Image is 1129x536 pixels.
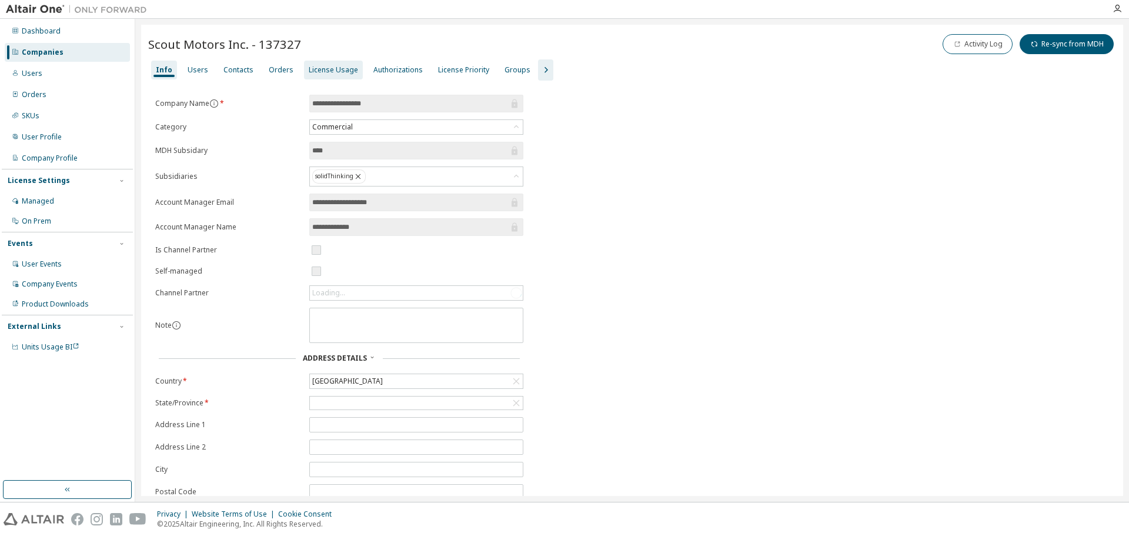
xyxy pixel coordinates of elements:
label: Country [155,377,302,386]
span: Address Details [303,353,367,363]
label: Account Manager Email [155,198,302,207]
div: Authorizations [373,65,423,75]
div: Commercial [310,121,355,134]
button: Activity Log [943,34,1013,54]
div: Loading... [312,288,345,298]
label: Self-managed [155,267,302,276]
label: Postal Code [155,487,302,497]
button: information [209,99,219,108]
label: Company Name [155,99,302,108]
div: Product Downloads [22,299,89,309]
div: [GEOGRAPHIC_DATA] [310,374,523,388]
label: Address Line 1 [155,420,302,430]
img: altair_logo.svg [4,513,64,525]
span: Units Usage BI [22,342,79,352]
div: License Usage [309,65,358,75]
div: User Profile [22,132,62,142]
div: solidThinking [312,169,366,184]
div: License Settings [8,176,70,185]
div: Users [22,69,42,78]
div: Loading... [310,286,523,300]
div: Events [8,239,33,248]
img: linkedin.svg [110,513,122,525]
label: Category [155,122,302,132]
div: Dashboard [22,26,61,36]
div: Companies [22,48,64,57]
label: Account Manager Name [155,222,302,232]
div: Privacy [157,510,192,519]
label: MDH Subsidary [155,146,302,155]
label: Is Channel Partner [155,245,302,255]
div: Website Terms of Use [192,510,278,519]
div: Commercial [310,120,523,134]
p: © 2025 Altair Engineering, Inc. All Rights Reserved. [157,519,339,529]
div: SKUs [22,111,39,121]
label: Note [155,320,172,330]
img: Altair One [6,4,153,15]
div: Company Profile [22,154,78,163]
img: instagram.svg [91,513,103,525]
div: Info [156,65,172,75]
span: Scout Motors Inc. - 137327 [148,36,301,52]
img: facebook.svg [71,513,83,525]
label: State/Province [155,398,302,408]
div: Groups [505,65,530,75]
div: Managed [22,197,54,206]
div: Orders [269,65,293,75]
button: Re-sync from MDH [1020,34,1114,54]
div: On Prem [22,217,51,226]
img: youtube.svg [129,513,146,525]
button: information [172,321,181,330]
div: External Links [8,322,61,331]
div: Orders [22,90,46,99]
div: Company Events [22,279,78,289]
div: License Priority [438,65,489,75]
div: User Events [22,259,62,269]
div: Contacts [223,65,253,75]
div: Cookie Consent [278,510,339,519]
label: Subsidiaries [155,172,302,181]
label: Channel Partner [155,288,302,298]
label: City [155,465,302,474]
div: [GEOGRAPHIC_DATA] [310,375,385,388]
div: solidThinking [310,167,523,186]
label: Address Line 2 [155,442,302,452]
div: Users [188,65,208,75]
